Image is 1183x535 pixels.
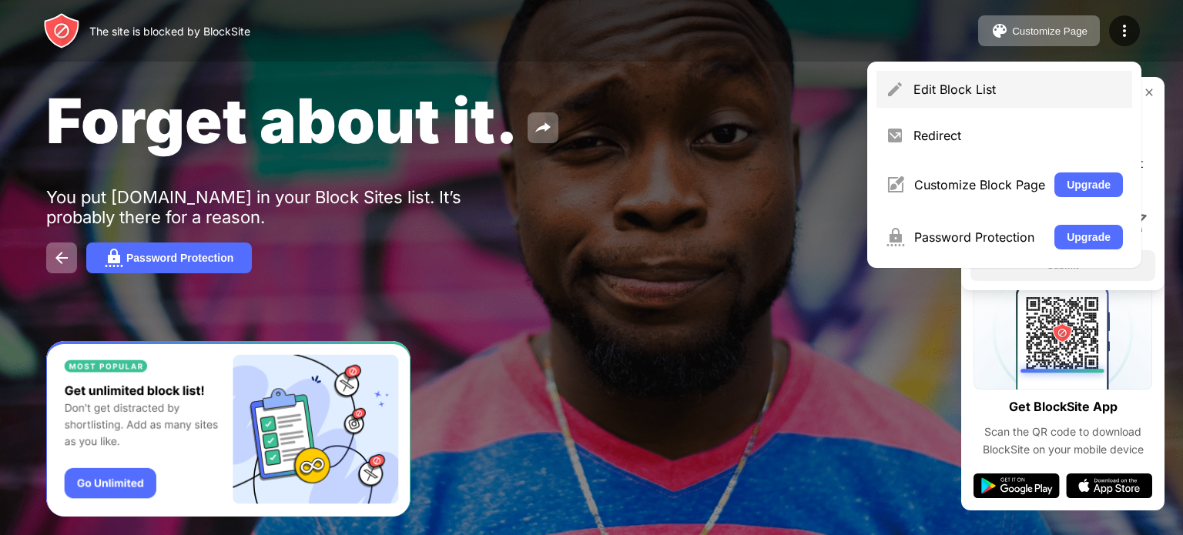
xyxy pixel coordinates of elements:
img: password.svg [105,249,123,267]
div: Password Protection [126,252,233,264]
img: share.svg [534,119,552,137]
img: menu-pencil.svg [886,80,904,99]
img: menu-redirect.svg [886,126,904,145]
img: rate-us-close.svg [1143,86,1155,99]
img: menu-customize.svg [886,176,905,194]
img: app-store.svg [1066,473,1152,498]
div: Scan the QR code to download BlockSite on your mobile device [974,423,1152,458]
div: Get BlockSite App [1009,396,1118,418]
img: menu-password.svg [886,228,905,246]
button: Upgrade [1054,172,1123,197]
img: google-play.svg [974,473,1060,498]
div: The site is blocked by BlockSite [89,25,250,38]
iframe: Banner [46,341,411,517]
div: You put [DOMAIN_NAME] in your Block Sites list. It’s probably there for a reason. [46,187,522,227]
button: Upgrade [1054,225,1123,249]
div: Redirect [913,128,1123,143]
img: back.svg [52,249,71,267]
button: Password Protection [86,242,252,273]
div: Edit Block List [913,82,1123,97]
button: Customize Page [978,15,1100,46]
div: Customize Block Page [914,177,1045,192]
img: header-logo.svg [43,12,80,49]
div: Customize Page [1012,25,1087,37]
img: pallet.svg [990,22,1009,40]
span: Forget about it. [46,83,518,158]
div: Password Protection [914,229,1045,245]
img: menu-icon.svg [1115,22,1134,40]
